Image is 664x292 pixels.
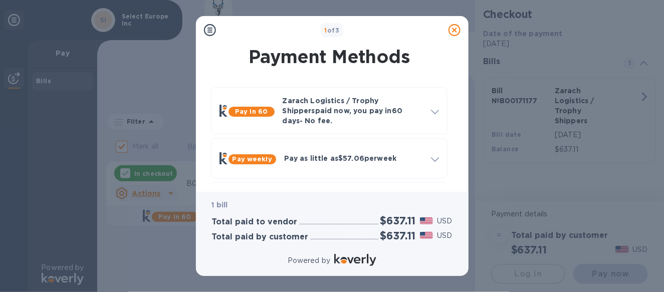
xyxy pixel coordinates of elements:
h3: Total paid by customer [212,232,309,242]
h3: Total paid to vendor [212,217,298,227]
b: of 3 [325,27,340,34]
img: USD [420,217,433,224]
p: Zarach Logistics / Trophy Shippers paid now, you pay in 60 days - No fee. [283,96,423,126]
h2: $637.11 [380,229,416,242]
p: Powered by [288,255,330,266]
b: 1 bill [212,201,228,209]
img: USD [420,232,433,239]
p: USD [437,230,452,241]
p: Pay as little as $57.06 per week [284,153,423,163]
p: USD [437,216,452,226]
h1: Payment Methods [209,46,450,67]
h2: $637.11 [380,214,416,227]
img: Logo [334,254,376,266]
b: Pay weekly [233,155,272,163]
b: Pay in 60 [235,108,268,115]
span: 1 [325,27,327,34]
